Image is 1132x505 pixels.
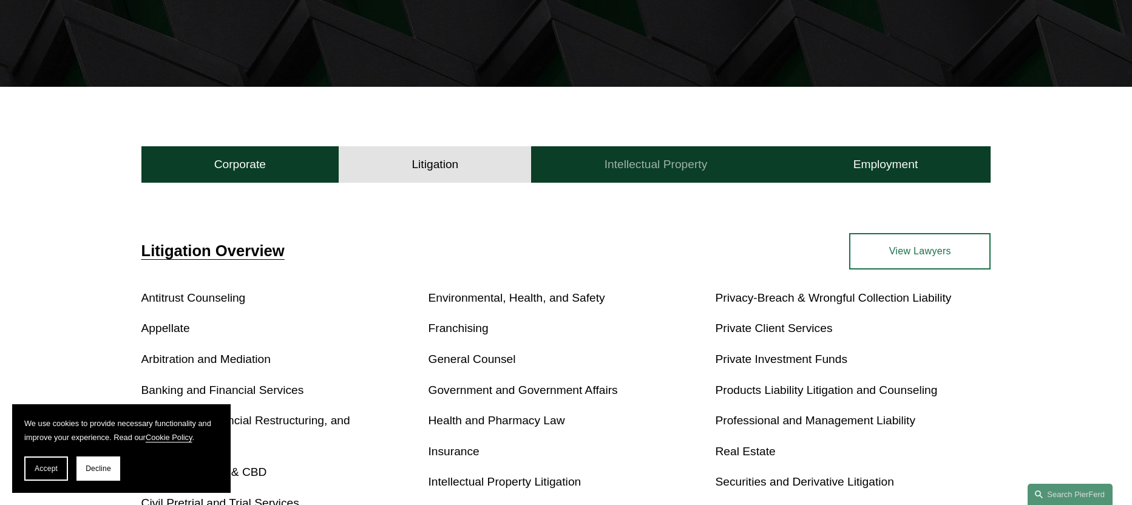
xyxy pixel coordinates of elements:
[429,414,565,427] a: Health and Pharmacy Law
[715,445,775,458] a: Real Estate
[141,353,271,365] a: Arbitration and Mediation
[214,157,266,172] h4: Corporate
[715,414,915,427] a: Professional and Management Liability
[715,291,951,304] a: Privacy-Breach & Wrongful Collection Liability
[715,384,937,396] a: Products Liability Litigation and Counseling
[35,464,58,473] span: Accept
[605,157,708,172] h4: Intellectual Property
[412,157,458,172] h4: Litigation
[849,233,991,269] a: View Lawyers
[141,414,350,448] a: Bankruptcy, Financial Restructuring, and Reorganization
[715,475,893,488] a: Securities and Derivative Litigation
[141,291,246,304] a: Antitrust Counseling
[429,445,480,458] a: Insurance
[429,322,489,334] a: Franchising
[86,464,111,473] span: Decline
[76,456,120,481] button: Decline
[853,157,918,172] h4: Employment
[141,322,190,334] a: Appellate
[429,353,516,365] a: General Counsel
[715,322,832,334] a: Private Client Services
[1028,484,1113,505] a: Search this site
[715,353,847,365] a: Private Investment Funds
[429,475,581,488] a: Intellectual Property Litigation
[24,456,68,481] button: Accept
[141,242,285,259] a: Litigation Overview
[24,416,219,444] p: We use cookies to provide necessary functionality and improve your experience. Read our .
[429,291,605,304] a: Environmental, Health, and Safety
[12,404,231,493] section: Cookie banner
[146,433,192,442] a: Cookie Policy
[429,384,618,396] a: Government and Government Affairs
[141,384,304,396] a: Banking and Financial Services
